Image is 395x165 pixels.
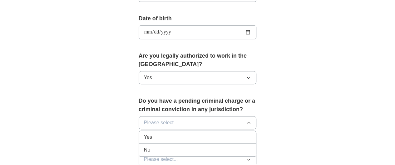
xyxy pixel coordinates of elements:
span: Please select... [144,156,178,163]
label: Do you have a pending criminal charge or a criminal conviction in any jurisdiction? [139,97,257,114]
span: Please select... [144,119,178,126]
label: Are you legally authorized to work in the [GEOGRAPHIC_DATA]? [139,52,257,69]
span: No [144,146,150,154]
span: Yes [144,133,152,141]
span: Yes [144,74,152,81]
button: Please select... [139,116,257,129]
label: Date of birth [139,14,257,23]
button: Yes [139,71,257,84]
